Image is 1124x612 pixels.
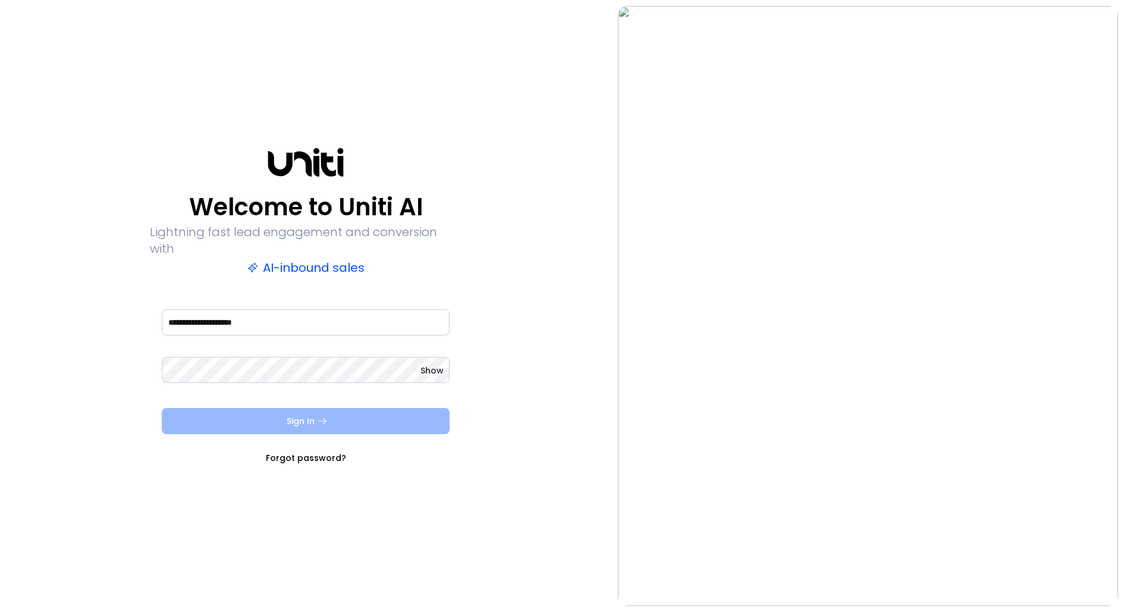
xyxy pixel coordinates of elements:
button: Sign In [162,408,450,434]
p: Lightning fast lead engagement and conversion with [150,224,461,257]
button: Show [420,365,444,376]
p: AI-inbound sales [247,259,365,276]
p: Welcome to Uniti AI [189,193,423,221]
img: auth-hero.png [618,6,1119,606]
a: Forgot password? [266,452,346,464]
